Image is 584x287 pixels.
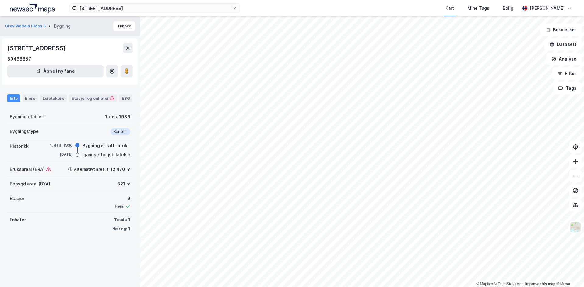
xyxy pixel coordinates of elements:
div: [STREET_ADDRESS] [7,43,67,53]
div: Bygning er tatt i bruk [83,142,127,149]
div: 821 ㎡ [117,180,130,188]
div: Historikk [10,143,29,150]
div: Bolig [503,5,513,12]
div: 1. des. 1936 [48,143,72,148]
div: [PERSON_NAME] [530,5,565,12]
iframe: Chat Widget [554,258,584,287]
button: Tags [553,82,582,94]
button: Filter [552,67,582,80]
div: 80468857 [7,55,31,63]
div: Igangsettingstillatelse [82,151,130,158]
div: Enheter [10,216,26,223]
div: Bygning etablert [10,113,45,120]
button: Datasett [544,38,582,50]
div: [DATE] [48,152,72,157]
div: Kart [445,5,454,12]
div: 1 [128,225,130,233]
a: Improve this map [525,282,555,286]
div: Leietakere [40,94,67,102]
div: 9 [115,195,130,202]
button: Åpne i ny fane [7,65,104,77]
div: 1. des. 1936 [105,113,130,120]
button: Bokmerker [540,24,582,36]
img: Z [570,221,581,233]
div: Bygningstype [10,128,39,135]
input: Søk på adresse, matrikkel, gårdeiere, leietakere eller personer [77,4,232,13]
button: Grev Wedels Plass 5 [5,23,47,29]
button: Tilbake [113,21,135,31]
div: Alternativt areal 1: [74,167,109,172]
div: Næring: [112,226,127,231]
img: logo.a4113a55bc3d86da70a041830d287a7e.svg [10,4,55,13]
div: 12 470 ㎡ [111,166,130,173]
div: Etasjer [10,195,24,202]
div: Totalt: [114,217,127,222]
a: Mapbox [476,282,493,286]
div: 1 [128,216,130,223]
div: Eiere [23,94,38,102]
div: Heis: [115,204,124,209]
div: Etasjer og enheter [72,95,114,101]
div: Bygning [54,22,71,30]
div: Info [7,94,20,102]
a: OpenStreetMap [494,282,524,286]
div: Bruksareal (BRA) [10,166,51,173]
div: Mine Tags [467,5,489,12]
div: ESG [119,94,132,102]
button: Analyse [546,53,582,65]
div: Bebygd areal (BYA) [10,180,50,188]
